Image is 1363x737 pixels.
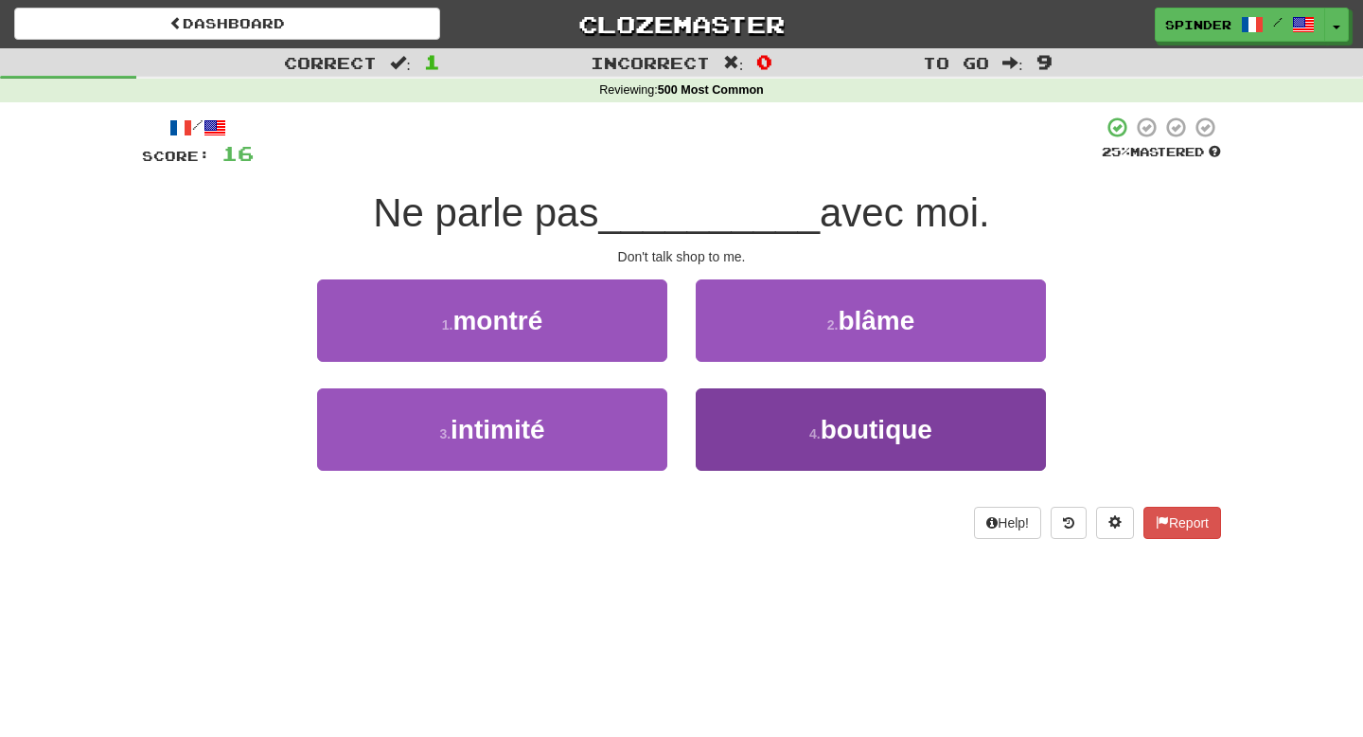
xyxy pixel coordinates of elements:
small: 2 . [827,317,839,333]
a: Spinder / [1155,8,1325,42]
span: blâme [838,306,914,335]
span: 16 [221,141,254,165]
button: Report [1143,507,1221,539]
button: 4.boutique [696,388,1046,471]
span: 9 [1036,50,1053,73]
div: Don't talk shop to me. [142,247,1221,266]
span: Ne parle pas [373,190,598,235]
small: 3 . [439,426,451,441]
a: Clozemaster [469,8,894,41]
small: 1 . [442,317,453,333]
span: : [723,55,744,71]
span: 0 [756,50,772,73]
span: avec moi. [820,190,990,235]
a: Dashboard [14,8,440,40]
strong: 500 Most Common [658,83,764,97]
span: 1 [424,50,440,73]
span: : [1002,55,1023,71]
span: Score: [142,148,210,164]
span: intimité [451,415,545,444]
span: : [390,55,411,71]
span: To go [923,53,989,72]
span: Correct [284,53,377,72]
button: 3.intimité [317,388,667,471]
span: Incorrect [591,53,710,72]
div: / [142,116,254,139]
small: 4 . [809,426,821,441]
span: Spinder [1165,16,1231,33]
span: 25 % [1102,144,1130,159]
span: boutique [821,415,932,444]
div: Mastered [1102,144,1221,161]
span: __________ [598,190,820,235]
button: 2.blâme [696,279,1046,362]
span: montré [452,306,542,335]
button: Round history (alt+y) [1051,507,1087,539]
button: Help! [974,507,1041,539]
span: / [1273,15,1283,28]
button: 1.montré [317,279,667,362]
